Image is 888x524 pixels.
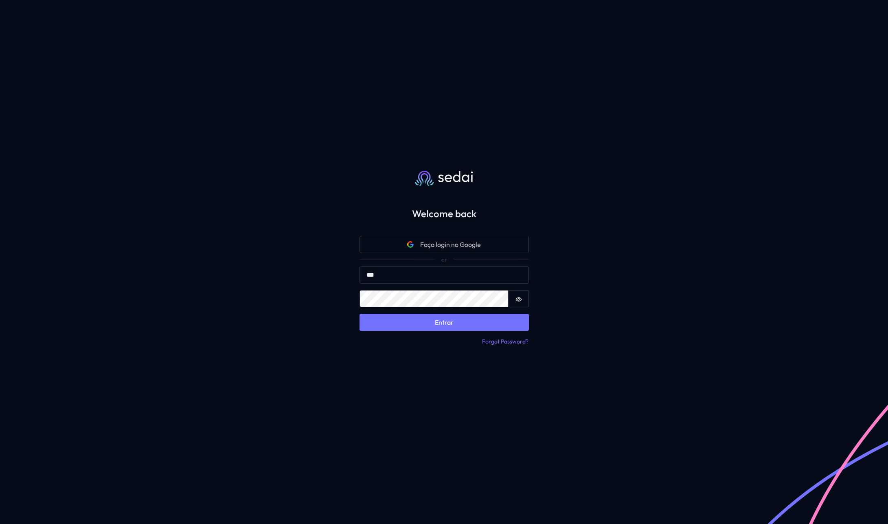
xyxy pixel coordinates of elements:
[360,236,529,253] button: Google iconFaça login no Google
[346,208,542,220] h2: Welcome back
[482,337,529,346] button: Forgot Password?
[420,240,481,249] span: Faça login no Google
[407,241,414,248] svg: Google icon
[360,314,529,331] button: Entrar
[509,290,529,307] button: Show password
